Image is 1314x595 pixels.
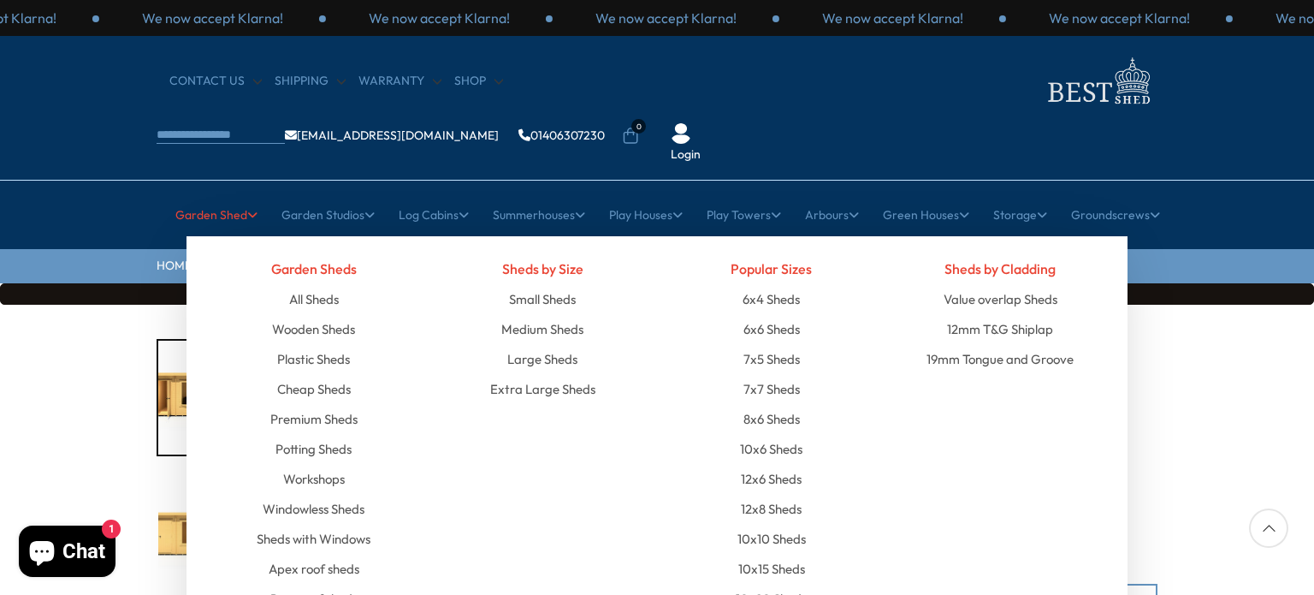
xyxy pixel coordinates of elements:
img: logo [1038,53,1157,109]
p: We now accept Klarna! [822,9,963,27]
div: 1 / 3 [99,9,326,27]
a: CONTACT US [169,73,262,90]
a: Garden Shed [175,193,257,236]
a: Arbours [805,193,859,236]
a: 12x6 Sheds [741,464,802,494]
a: Workshops [283,464,345,494]
a: Windowless Sheds [263,494,364,524]
h4: Popular Sizes [670,253,873,284]
p: We now accept Klarna! [142,9,283,27]
a: Cheap Sheds [277,374,351,404]
a: Sheds with Windows [257,524,370,554]
h4: Sheds by Cladding [899,253,1103,284]
a: Small Sheds [509,284,576,314]
a: Garden Studios [281,193,375,236]
a: 12x8 Sheds [741,494,802,524]
a: Log Cabins [399,193,469,236]
a: Shipping [275,73,346,90]
a: 6x4 Sheds [743,284,800,314]
img: Elm2990x50909_9x16_8000_578f2222-942b-4b45-bcfa-3677885ef887_200x200.jpg [158,475,240,589]
a: Plastic Sheds [277,344,350,374]
inbox-online-store-chat: Shopify online store chat [14,526,121,581]
a: [EMAIL_ADDRESS][DOMAIN_NAME] [285,129,499,141]
div: 3 / 3 [553,9,779,27]
div: 1 / 10 [157,339,242,456]
div: 2 / 3 [326,9,553,27]
a: Value overlap Sheds [944,284,1057,314]
a: Warranty [358,73,441,90]
a: HOME [157,258,192,275]
p: We now accept Klarna! [1049,9,1190,27]
a: Summerhouses [493,193,585,236]
a: Play Towers [707,193,781,236]
a: Play Houses [609,193,683,236]
a: Wooden Sheds [272,314,355,344]
p: We now accept Klarna! [369,9,510,27]
a: 19mm Tongue and Groove [926,344,1074,374]
img: User Icon [671,123,691,144]
h4: Sheds by Size [441,253,645,284]
img: Elm2990x50909_9x16_8000LIFESTYLE_ebb03b52-3ad0-433a-96f0-8190fa0c79cb_200x200.jpg [158,341,240,455]
a: 10x10 Sheds [737,524,806,554]
a: Apex roof sheds [269,554,359,584]
a: 10x15 Sheds [738,554,805,584]
div: 2 / 3 [1006,9,1233,27]
h4: Garden Sheds [212,253,416,284]
div: 1 / 3 [779,9,1006,27]
a: 6x6 Sheds [743,314,800,344]
div: 2 / 10 [157,473,242,591]
p: We now accept Klarna! [595,9,737,27]
a: 10x6 Sheds [740,434,802,464]
a: 01406307230 [518,129,605,141]
a: Extra Large Sheds [490,374,595,404]
a: Green Houses [883,193,969,236]
a: Storage [993,193,1047,236]
a: Login [671,146,701,164]
a: Medium Sheds [501,314,583,344]
a: Shop [454,73,503,90]
a: 12mm T&G Shiplap [947,314,1053,344]
a: Large Sheds [507,344,577,374]
a: 7x7 Sheds [743,374,800,404]
a: 7x5 Sheds [743,344,800,374]
a: All Sheds [289,284,339,314]
a: Potting Sheds [275,434,352,464]
a: 0 [622,128,639,145]
span: 0 [631,119,646,134]
a: 8x6 Sheds [743,404,800,434]
a: Groundscrews [1071,193,1160,236]
a: Premium Sheds [270,404,358,434]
